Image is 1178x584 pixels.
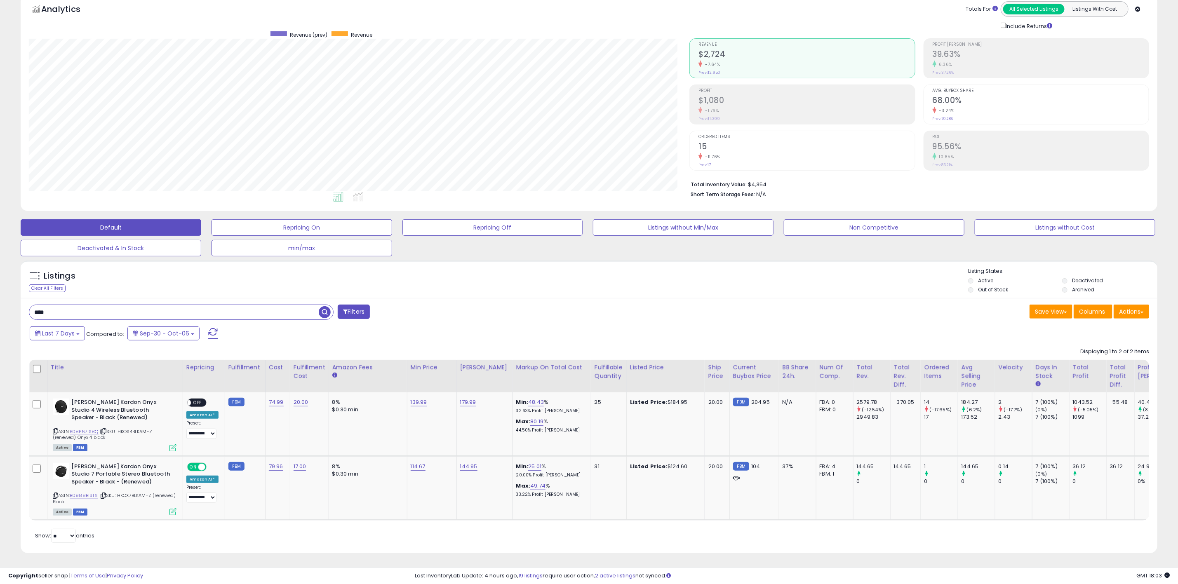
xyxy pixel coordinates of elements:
span: Ordered Items [698,135,915,139]
button: Repricing On [212,219,392,236]
span: Profit [698,89,915,93]
div: 20.00 [708,399,723,406]
div: FBM: 1 [820,470,847,478]
b: [PERSON_NAME] Kardon Onyx Studio 7 Portable Stereo Bluetooth Speaker - Black - (Renewed) [71,463,172,488]
div: $184.95 [630,399,698,406]
span: All listings currently available for purchase on Amazon [53,444,72,451]
small: -11.76% [702,154,720,160]
div: 2949.83 [857,413,890,421]
a: Privacy Policy [107,572,143,579]
div: Cost [269,363,287,372]
span: FBM [73,509,88,516]
span: Revenue [698,42,915,47]
b: Min: [516,398,529,406]
div: 184.27 [962,399,995,406]
div: Clear All Filters [29,284,66,292]
small: Days In Stock. [1036,380,1041,388]
a: 144.95 [460,462,477,471]
small: -7.64% [702,61,720,68]
div: 8% [332,399,401,406]
label: Active [978,277,993,284]
div: Days In Stock [1036,363,1066,380]
small: -3.24% [936,108,955,114]
div: Last InventoryLab Update: 4 hours ago, require user action, not synced. [415,572,1170,580]
div: 36.12 [1073,463,1106,470]
a: 17.00 [294,462,306,471]
p: 44.50% Profit [PERSON_NAME] [516,427,585,433]
li: $4,354 [691,179,1143,189]
div: Fulfillable Quantity [595,363,623,380]
div: $124.60 [630,463,698,470]
div: FBM: 0 [820,406,847,413]
h5: Listings [44,270,75,282]
div: Num of Comp. [820,363,850,380]
div: N/A [783,399,810,406]
strong: Copyright [8,572,38,579]
div: 1099 [1073,413,1106,421]
small: (-12.54%) [862,406,884,413]
span: All listings currently available for purchase on Amazon [53,509,72,516]
small: (8.56%) [1143,406,1162,413]
div: Total Profit [1073,363,1103,380]
small: Prev: $2,950 [698,70,720,75]
b: Listed Price: [630,462,668,470]
h2: $1,080 [698,96,915,107]
div: [PERSON_NAME] [460,363,509,372]
div: 7 (100%) [1036,463,1069,470]
div: FBA: 4 [820,463,847,470]
span: Compared to: [86,330,124,338]
p: 32.63% Profit [PERSON_NAME] [516,408,585,414]
small: (-17.7%) [1004,406,1022,413]
div: -55.48 [1110,399,1128,406]
button: Last 7 Days [30,326,85,340]
div: 17 [924,413,958,421]
small: FBM [228,398,245,406]
b: Total Inventory Value: [691,181,747,188]
div: Listed Price [630,363,701,372]
div: 1 [924,463,958,470]
div: Min Price [411,363,453,372]
div: % [516,418,585,433]
div: Totals For [966,5,998,13]
span: ROI [933,135,1149,139]
b: Short Term Storage Fees: [691,191,755,198]
img: 31LAJq78vIL._SL40_.jpg [53,399,69,415]
small: 10.85% [936,154,954,160]
div: 144.65 [857,463,890,470]
button: Deactivated & In Stock [21,240,201,256]
div: 2579.78 [857,399,890,406]
a: 2 active listings [595,572,635,579]
button: All Selected Listings [1003,4,1065,14]
small: FBM [228,462,245,471]
span: Show: entries [35,532,94,539]
button: Listings without Min/Max [593,219,774,236]
div: 7 (100%) [1036,399,1069,406]
a: B0988B1ST6 [70,492,98,499]
div: 0 [924,478,958,485]
small: Amazon Fees. [332,372,337,379]
div: BB Share 24h. [783,363,813,380]
small: FBM [733,462,749,471]
button: min/max [212,240,392,256]
div: Ordered Items [924,363,955,380]
div: Displaying 1 to 2 of 2 items [1080,348,1149,356]
div: 14 [924,399,958,406]
span: Revenue [351,31,372,38]
button: Actions [1114,305,1149,319]
div: Amazon Fees [332,363,404,372]
button: Listings without Cost [975,219,1155,236]
div: Total Rev. Diff. [894,363,917,389]
h2: 95.56% [933,142,1149,153]
a: Terms of Use [71,572,106,579]
div: Amazon AI * [186,476,219,483]
div: Total Profit Diff. [1110,363,1131,389]
p: Listing States: [968,267,1157,275]
div: Title [51,363,179,372]
div: 31 [595,463,620,470]
div: Current Buybox Price [733,363,776,380]
h5: Analytics [41,3,96,17]
div: Repricing [186,363,221,372]
span: ON [188,463,198,470]
div: 7 (100%) [1036,413,1069,421]
a: 48.43 [528,398,544,406]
